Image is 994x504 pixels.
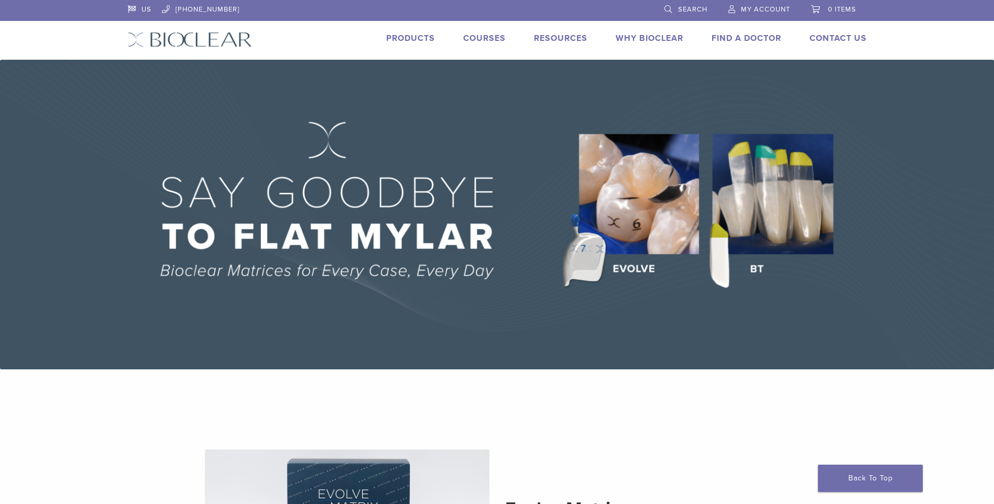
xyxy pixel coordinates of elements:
[712,33,781,43] a: Find A Doctor
[386,33,435,43] a: Products
[741,5,790,14] span: My Account
[678,5,707,14] span: Search
[463,33,506,43] a: Courses
[828,5,856,14] span: 0 items
[810,33,867,43] a: Contact Us
[128,32,252,47] img: Bioclear
[616,33,683,43] a: Why Bioclear
[534,33,587,43] a: Resources
[818,465,923,492] a: Back To Top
